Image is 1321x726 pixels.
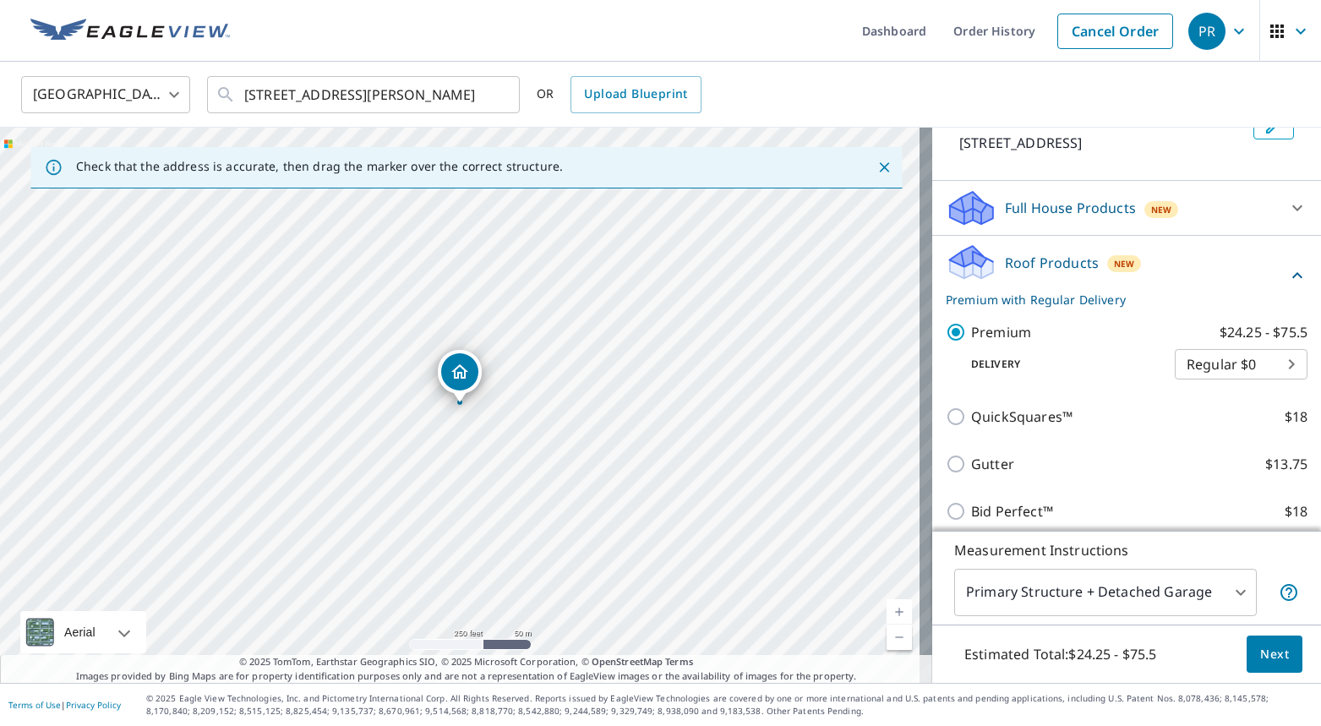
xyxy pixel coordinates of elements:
[244,71,485,118] input: Search by address or latitude-longitude
[1220,322,1307,342] p: $24.25 - $75.5
[1188,13,1225,50] div: PR
[946,291,1287,308] p: Premium with Regular Delivery
[76,159,563,174] p: Check that the address is accurate, then drag the marker over the correct structure.
[239,655,693,669] span: © 2025 TomTom, Earthstar Geographics SIO, © 2025 Microsoft Corporation, ©
[873,156,895,178] button: Close
[971,454,1014,474] p: Gutter
[592,655,663,668] a: OpenStreetMap
[1247,636,1302,674] button: Next
[570,76,701,113] a: Upload Blueprint
[438,350,482,402] div: Dropped pin, building 1, Residential property, 1059 Millview Dr Batavia, IL 60510
[1005,253,1099,273] p: Roof Products
[1285,501,1307,521] p: $18
[971,322,1031,342] p: Premium
[1285,407,1307,427] p: $18
[1265,454,1307,474] p: $13.75
[971,407,1073,427] p: QuickSquares™
[1114,257,1134,270] span: New
[946,243,1307,308] div: Roof ProductsNewPremium with Regular Delivery
[8,700,121,710] p: |
[30,19,230,44] img: EV Logo
[971,501,1053,521] p: Bid Perfect™
[954,569,1257,616] div: Primary Structure + Detached Garage
[584,84,687,105] span: Upload Blueprint
[887,625,912,650] a: Current Level 17, Zoom Out
[1260,644,1289,665] span: Next
[66,699,121,711] a: Privacy Policy
[146,692,1313,718] p: © 2025 Eagle View Technologies, Inc. and Pictometry International Corp. All Rights Reserved. Repo...
[1151,203,1171,216] span: New
[20,611,146,653] div: Aerial
[1175,341,1307,388] div: Regular $0
[887,599,912,625] a: Current Level 17, Zoom In
[537,76,701,113] div: OR
[21,71,190,118] div: [GEOGRAPHIC_DATA]
[665,655,693,668] a: Terms
[1005,198,1136,218] p: Full House Products
[59,611,101,653] div: Aerial
[1279,582,1299,603] span: Your report will include the primary structure and a detached garage if one exists.
[1057,14,1173,49] a: Cancel Order
[946,357,1175,372] p: Delivery
[8,699,61,711] a: Terms of Use
[951,636,1171,673] p: Estimated Total: $24.25 - $75.5
[959,133,1247,153] p: [STREET_ADDRESS]
[954,540,1299,560] p: Measurement Instructions
[946,188,1307,228] div: Full House ProductsNew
